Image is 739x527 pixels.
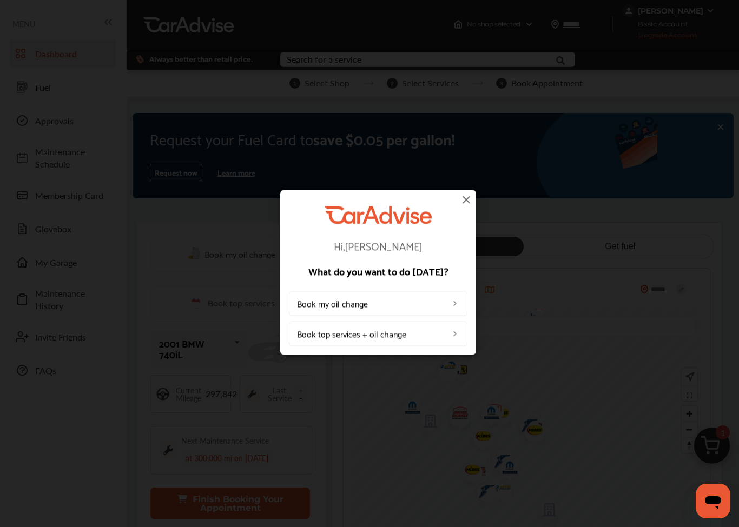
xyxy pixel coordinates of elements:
[460,193,473,206] img: close-icon.a004319c.svg
[289,240,467,251] p: Hi, [PERSON_NAME]
[451,329,459,338] img: left_arrow_icon.0f472efe.svg
[289,266,467,276] p: What do you want to do [DATE]?
[696,484,730,518] iframe: Button to launch messaging window
[289,291,467,316] a: Book my oil change
[451,299,459,308] img: left_arrow_icon.0f472efe.svg
[325,206,432,224] img: CarAdvise Logo
[289,321,467,346] a: Book top services + oil change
